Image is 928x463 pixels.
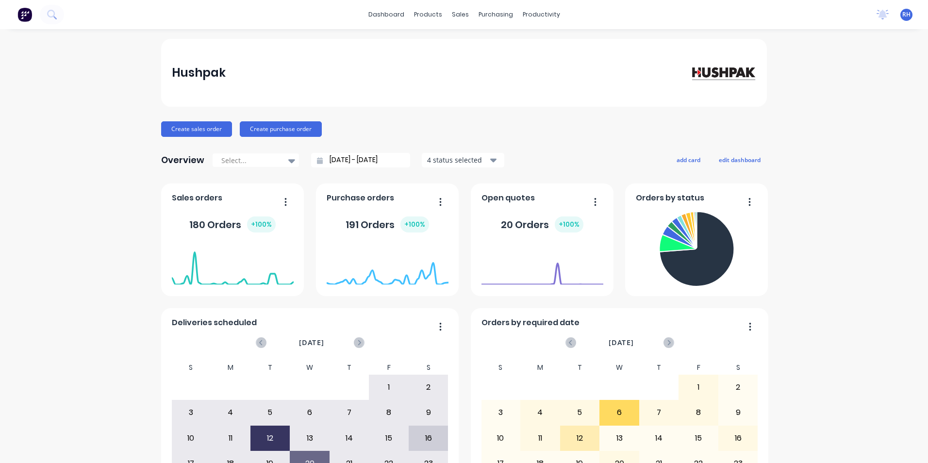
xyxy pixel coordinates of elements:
span: [DATE] [609,337,634,348]
div: T [250,361,290,375]
div: 16 [409,426,448,450]
div: 6 [600,400,639,425]
span: Deliveries scheduled [172,317,257,329]
div: + 100 % [247,216,276,232]
div: S [481,361,521,375]
div: M [211,361,250,375]
div: T [560,361,600,375]
a: dashboard [364,7,409,22]
div: Hushpak [172,63,226,83]
button: Create sales order [161,121,232,137]
div: + 100 % [400,216,429,232]
div: 13 [290,426,329,450]
div: 11 [521,426,560,450]
div: W [290,361,330,375]
div: 14 [330,426,369,450]
div: 16 [719,426,758,450]
div: 2 [719,375,758,399]
div: 2 [409,375,448,399]
div: 1 [679,375,718,399]
div: 7 [640,400,679,425]
div: 8 [679,400,718,425]
span: Open quotes [481,192,535,204]
div: 20 Orders [501,216,583,232]
div: W [599,361,639,375]
span: Sales orders [172,192,222,204]
div: 3 [481,400,520,425]
div: 14 [640,426,679,450]
span: RH [902,10,911,19]
div: 3 [172,400,211,425]
div: + 100 % [555,216,583,232]
div: purchasing [474,7,518,22]
div: 10 [481,426,520,450]
div: 15 [369,426,408,450]
div: M [520,361,560,375]
div: F [679,361,718,375]
div: 5 [251,400,290,425]
div: Overview [161,150,204,170]
div: F [369,361,409,375]
div: 12 [251,426,290,450]
button: Create purchase order [240,121,322,137]
span: Orders by status [636,192,704,204]
div: 6 [290,400,329,425]
div: 1 [369,375,408,399]
span: Purchase orders [327,192,394,204]
div: 12 [561,426,599,450]
button: 4 status selected [422,153,504,167]
div: 7 [330,400,369,425]
button: add card [670,153,707,166]
img: Factory [17,7,32,22]
div: 13 [600,426,639,450]
div: productivity [518,7,565,22]
div: T [330,361,369,375]
div: 11 [211,426,250,450]
div: 4 [521,400,560,425]
div: 10 [172,426,211,450]
img: Hushpak [688,64,756,81]
div: 8 [369,400,408,425]
div: sales [447,7,474,22]
div: 9 [719,400,758,425]
div: S [171,361,211,375]
div: 9 [409,400,448,425]
div: S [409,361,448,375]
div: T [639,361,679,375]
span: [DATE] [299,337,324,348]
div: 180 Orders [189,216,276,232]
div: 15 [679,426,718,450]
div: S [718,361,758,375]
div: 4 status selected [427,155,488,165]
div: 5 [561,400,599,425]
button: edit dashboard [713,153,767,166]
div: products [409,7,447,22]
div: 4 [211,400,250,425]
div: 191 Orders [346,216,429,232]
